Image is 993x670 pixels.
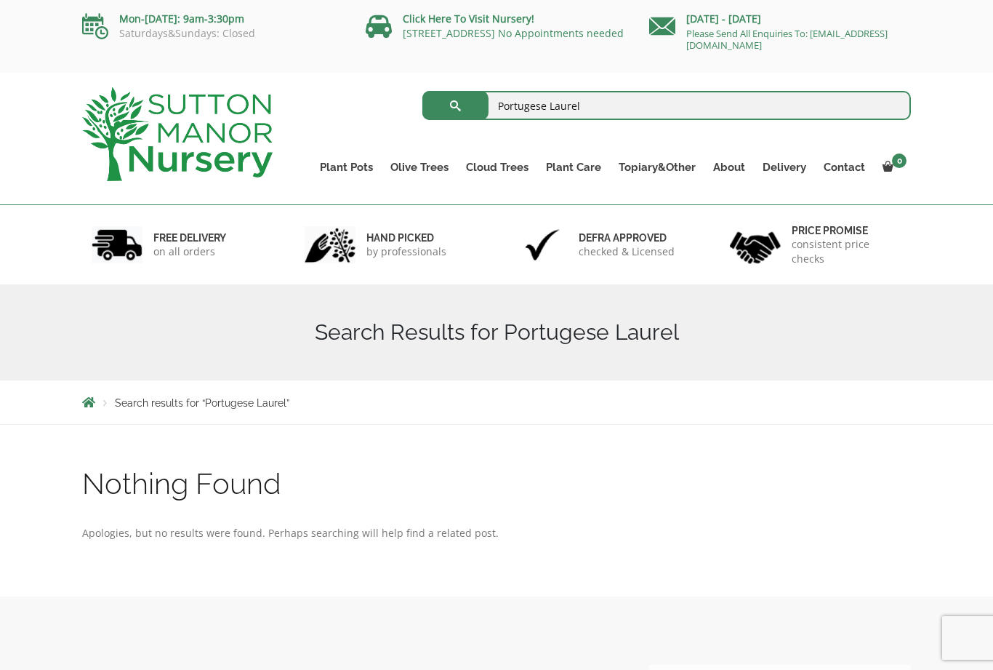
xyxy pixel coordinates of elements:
img: 4.jpg [730,223,781,267]
span: 0 [892,153,906,168]
a: Please Send All Enquiries To: [EMAIL_ADDRESS][DOMAIN_NAME] [686,27,888,52]
a: Contact [815,157,874,178]
a: [STREET_ADDRESS] No Appointments needed [403,26,624,40]
p: by professionals [366,244,446,259]
a: Plant Care [537,157,610,178]
input: Search... [422,91,912,120]
p: Saturdays&Sundays: Closed [82,28,344,39]
a: Delivery [754,157,815,178]
p: Apologies, but no results were found. Perhaps searching will help find a related post. [82,525,911,542]
a: Plant Pots [311,157,382,178]
img: 3.jpg [517,226,568,263]
img: logo [82,87,273,181]
a: Click Here To Visit Nursery! [403,12,534,25]
a: 0 [874,157,911,178]
a: Cloud Trees [457,157,537,178]
h6: Price promise [792,224,902,237]
a: Topiary&Other [610,157,704,178]
p: consistent price checks [792,237,902,266]
a: Olive Trees [382,157,457,178]
h6: hand picked [366,231,446,244]
p: checked & Licensed [579,244,675,259]
p: [DATE] - [DATE] [649,10,911,28]
h1: Nothing Found [82,468,911,499]
nav: Breadcrumbs [82,396,911,408]
img: 1.jpg [92,226,142,263]
img: 2.jpg [305,226,355,263]
span: Search results for “Portugese Laurel” [115,397,289,409]
p: on all orders [153,244,226,259]
h6: FREE DELIVERY [153,231,226,244]
h1: Search Results for Portugese Laurel [82,319,911,346]
a: About [704,157,754,178]
h6: Defra approved [579,231,675,244]
p: Mon-[DATE]: 9am-3:30pm [82,10,344,28]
